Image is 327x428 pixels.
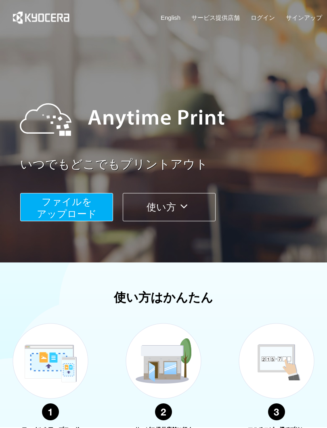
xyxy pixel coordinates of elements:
[20,156,327,173] a: いつでもどこでもプリントアウト
[191,13,240,22] a: サービス提供店舗
[251,13,275,22] a: ログイン
[37,196,97,219] span: ファイルを ​​アップロード
[20,193,113,221] button: ファイルを​​アップロード
[286,13,322,22] a: サインアップ
[161,13,180,22] a: English
[123,193,216,221] button: 使い方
